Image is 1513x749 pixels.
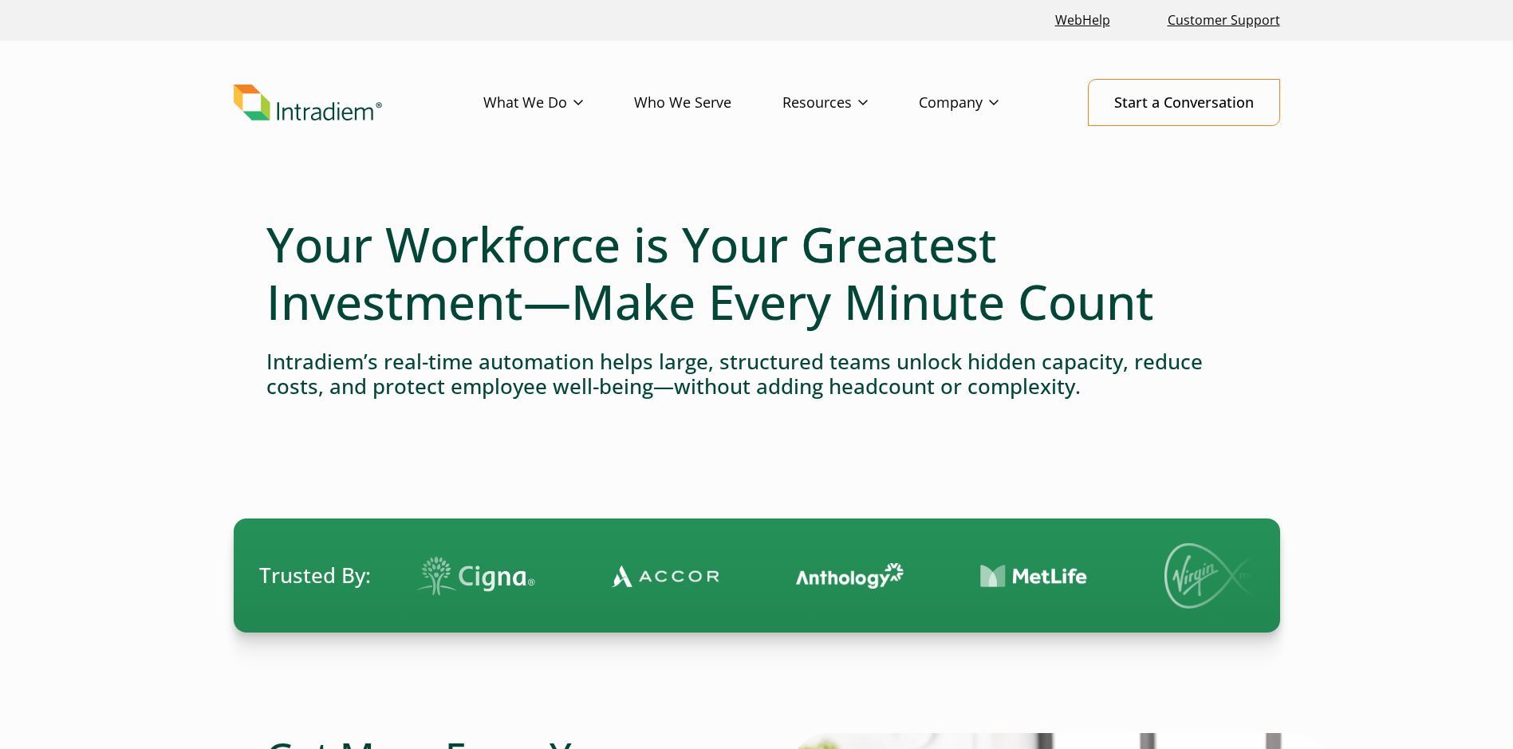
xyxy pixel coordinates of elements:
[259,561,371,590] span: Trusted By:
[1161,3,1286,37] a: Customer Support
[612,564,719,588] img: Contact Center Automation Accor Logo
[1049,3,1117,37] a: Link opens in a new window
[980,564,1088,589] img: Contact Center Automation MetLife Logo
[266,215,1247,330] h1: Your Workforce is Your Greatest Investment—Make Every Minute Count
[266,349,1247,399] h4: Intradiem’s real-time automation helps large, structured teams unlock hidden capacity, reduce cos...
[782,80,919,126] a: Resources
[483,80,634,126] a: What We Do
[634,80,782,126] a: Who We Serve
[234,85,382,121] img: Intradiem
[1088,79,1280,126] a: Start a Conversation
[1164,543,1276,609] img: Virgin Media logo.
[919,80,1050,126] a: Company
[234,85,483,121] a: Link to homepage of Intradiem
